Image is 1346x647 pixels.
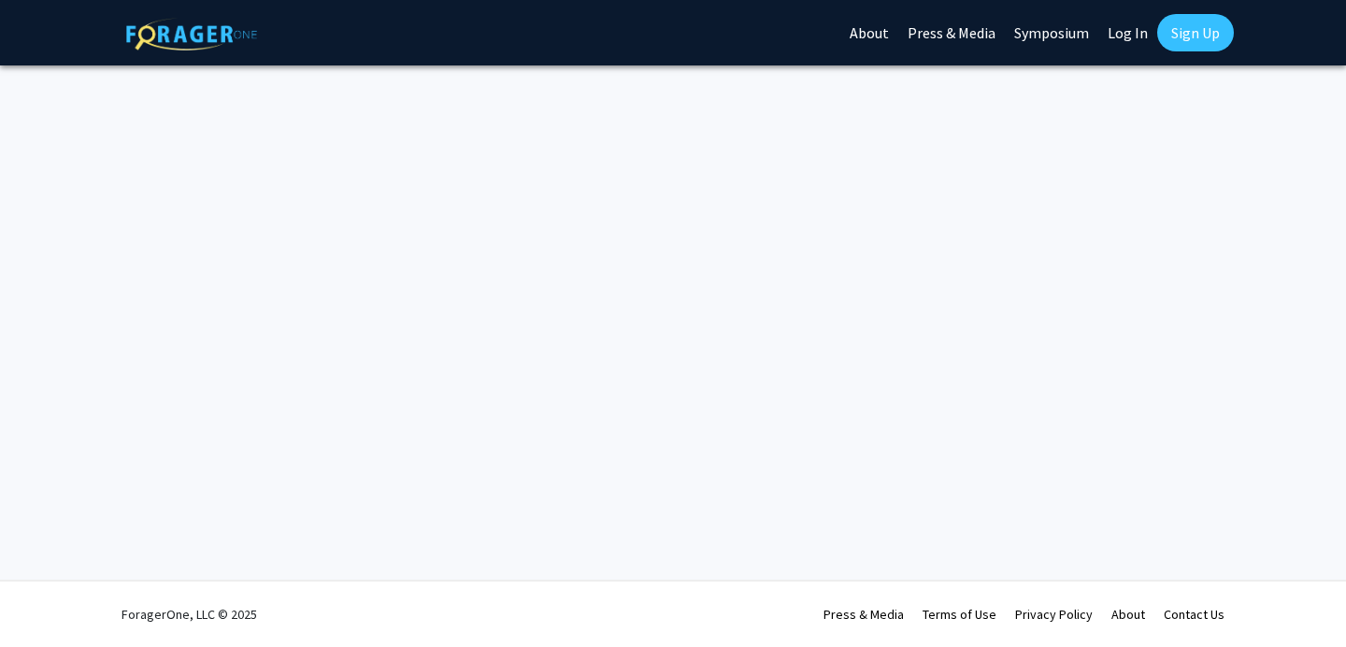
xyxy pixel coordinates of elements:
a: Terms of Use [923,606,996,623]
a: Press & Media [823,606,904,623]
a: Contact Us [1164,606,1224,623]
a: Privacy Policy [1015,606,1093,623]
a: Sign Up [1157,14,1234,51]
img: ForagerOne Logo [126,18,257,50]
div: ForagerOne, LLC © 2025 [122,582,257,647]
a: About [1111,606,1145,623]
